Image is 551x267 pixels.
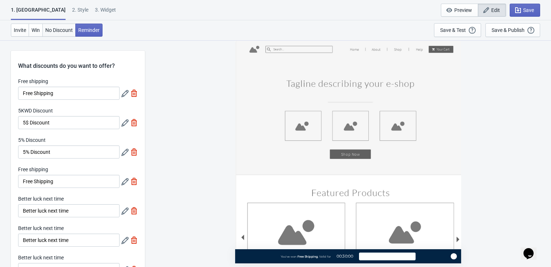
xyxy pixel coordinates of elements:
[454,7,472,13] span: Preview
[485,23,540,37] button: Save & Publish
[42,24,76,37] button: No Discount
[18,225,64,232] label: Better luck next time
[318,255,331,258] span: , Valid for
[130,90,138,97] img: delete.svg
[478,4,506,17] button: Edit
[18,254,64,261] label: Better luck next time
[18,78,48,85] label: Free shipping
[11,6,66,20] div: 1. [GEOGRAPHIC_DATA]
[11,24,29,37] button: Invite
[281,255,297,258] span: You've won
[491,7,500,13] span: Edit
[331,253,359,259] div: 00:30:00
[72,6,88,19] div: 2 . Style
[11,51,145,70] div: What discounts do you want to offer?
[29,24,43,37] button: Win
[510,4,540,17] button: Save
[441,4,478,17] button: Preview
[434,23,481,37] button: Save & Test
[130,119,138,126] img: delete.svg
[521,238,544,260] iframe: chat widget
[492,27,525,33] div: Save & Publish
[18,107,53,114] label: 5KWD Discount
[130,237,138,244] img: delete.svg
[297,255,318,258] span: Free Shipping
[18,166,48,173] label: Free shipping
[130,148,138,156] img: delete.svg
[523,7,534,13] span: Save
[130,178,138,185] img: delete.svg
[45,27,73,33] span: No Discount
[359,252,415,260] button: See Coupon
[75,24,103,37] button: Reminder
[130,207,138,214] img: delete.svg
[95,6,116,19] div: 3. Widget
[440,27,466,33] div: Save & Test
[18,136,46,144] label: 5% Discount
[18,195,64,202] label: Better luck next time
[78,27,100,33] span: Reminder
[32,27,40,33] span: Win
[14,27,26,33] span: Invite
